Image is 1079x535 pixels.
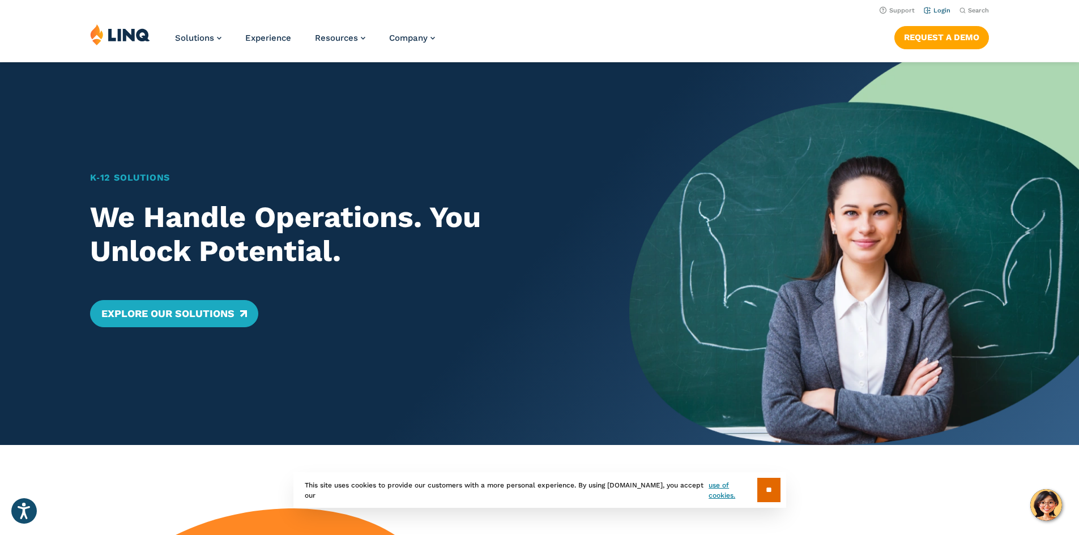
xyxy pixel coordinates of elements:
[959,6,989,15] button: Open Search Bar
[629,62,1079,445] img: Home Banner
[709,480,757,500] a: use of cookies.
[293,472,786,508] div: This site uses cookies to provide our customers with a more personal experience. By using [DOMAIN...
[175,33,214,43] span: Solutions
[90,200,586,268] h2: We Handle Operations. You Unlock Potential.
[90,171,586,185] h1: K‑12 Solutions
[880,7,915,14] a: Support
[924,7,950,14] a: Login
[968,7,989,14] span: Search
[1030,489,1062,521] button: Hello, have a question? Let’s chat.
[315,33,358,43] span: Resources
[175,24,435,61] nav: Primary Navigation
[315,33,365,43] a: Resources
[389,33,428,43] span: Company
[90,24,150,45] img: LINQ | K‑12 Software
[894,26,989,49] a: Request a Demo
[175,33,221,43] a: Solutions
[90,300,258,327] a: Explore Our Solutions
[389,33,435,43] a: Company
[894,24,989,49] nav: Button Navigation
[245,33,291,43] a: Experience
